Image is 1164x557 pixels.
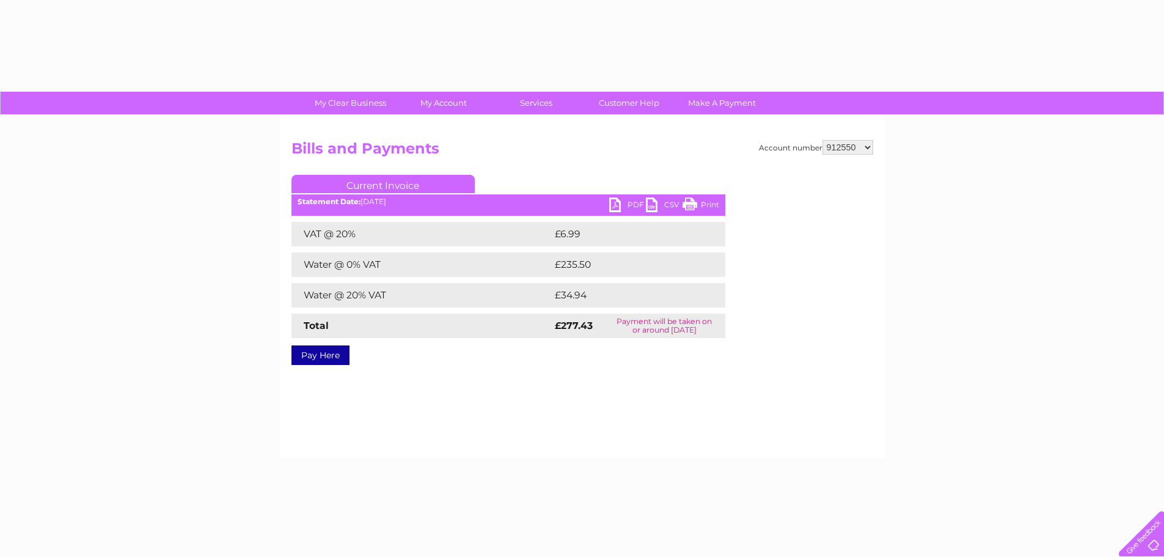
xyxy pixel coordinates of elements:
td: £235.50 [552,253,703,277]
a: My Account [393,92,494,114]
a: Make A Payment [672,92,772,114]
a: Print [683,197,719,215]
a: My Clear Business [300,92,401,114]
td: Water @ 0% VAT [291,253,552,277]
a: Current Invoice [291,175,475,193]
div: [DATE] [291,197,725,206]
td: £6.99 [552,222,697,246]
a: PDF [609,197,646,215]
td: Water @ 20% VAT [291,283,552,308]
strong: Total [304,320,329,331]
h2: Bills and Payments [291,140,873,163]
div: Account number [759,140,873,155]
td: VAT @ 20% [291,222,552,246]
td: £34.94 [552,283,701,308]
b: Statement Date: [298,197,361,206]
a: CSV [646,197,683,215]
a: Pay Here [291,345,350,365]
a: Customer Help [579,92,679,114]
strong: £277.43 [555,320,593,331]
td: Payment will be taken on or around [DATE] [604,314,725,338]
a: Services [486,92,587,114]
